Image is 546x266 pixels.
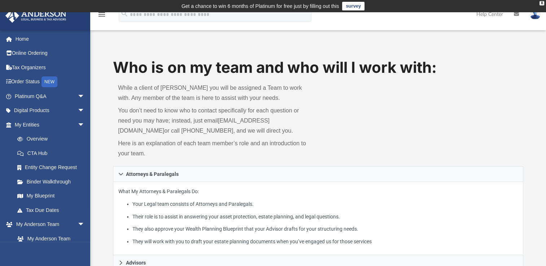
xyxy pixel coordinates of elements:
li: They will work with you to draft your estate planning documents when you’ve engaged us for those ... [132,237,518,246]
li: Your Legal team consists of Attorneys and Paralegals. [132,200,518,209]
li: Their role is to assist in answering your asset protection, estate planning, and legal questions. [132,212,518,221]
p: While a client of [PERSON_NAME] you will be assigned a Team to work with. Any member of the team ... [118,83,313,103]
a: Overview [10,132,96,146]
a: Online Ordering [5,46,96,61]
div: close [540,1,544,5]
span: arrow_drop_down [78,217,92,232]
div: Attorneys & Paralegals [113,182,523,255]
h1: Who is on my team and who will I work with: [113,57,523,78]
a: Entity Change Request [10,160,96,175]
a: menu [97,14,106,19]
p: Here is an explanation of each team member’s role and an introduction to your team. [118,138,313,159]
img: Anderson Advisors Platinum Portal [3,9,69,23]
a: Order StatusNEW [5,75,96,89]
a: My Anderson Teamarrow_drop_down [5,217,92,232]
a: My Entitiesarrow_drop_down [5,118,96,132]
a: survey [342,2,364,10]
span: Attorneys & Paralegals [126,172,179,177]
a: Attorneys & Paralegals [113,166,523,182]
a: Platinum Q&Aarrow_drop_down [5,89,96,103]
a: Tax Organizers [5,60,96,75]
span: arrow_drop_down [78,118,92,132]
img: User Pic [530,9,541,19]
a: My Anderson Team [10,231,88,246]
a: Tax Due Dates [10,203,96,217]
a: My Blueprint [10,189,92,203]
span: arrow_drop_down [78,103,92,118]
div: NEW [42,76,57,87]
a: Binder Walkthrough [10,174,96,189]
a: Home [5,32,96,46]
span: arrow_drop_down [78,89,92,104]
i: search [121,10,128,18]
a: [EMAIL_ADDRESS][DOMAIN_NAME] [118,118,270,134]
div: Get a chance to win 6 months of Platinum for free just by filling out this [182,2,339,10]
a: CTA Hub [10,146,96,160]
li: They also approve your Wealth Planning Blueprint that your Advisor drafts for your structuring ne... [132,225,518,234]
p: What My Attorneys & Paralegals Do: [118,187,518,246]
span: Advisors [126,260,146,265]
a: Digital Productsarrow_drop_down [5,103,96,118]
p: You don’t need to know who to contact specifically for each question or need you may have; instea... [118,106,313,136]
i: menu [97,10,106,19]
